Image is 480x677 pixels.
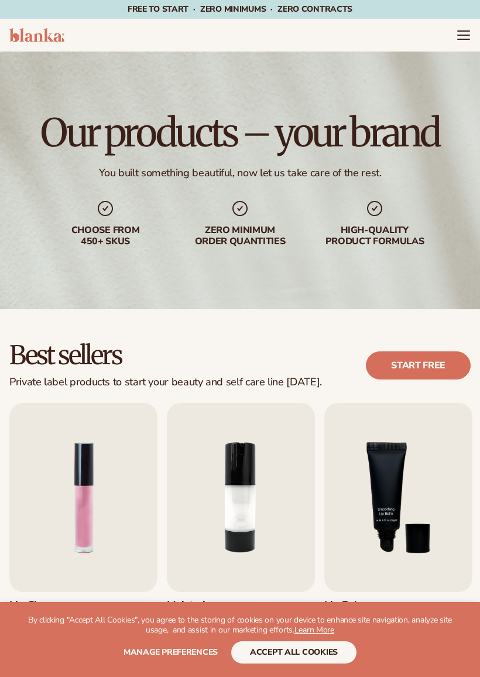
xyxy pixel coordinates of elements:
img: logo [9,28,64,42]
div: You built something beautiful, now let us take care of the rest. [99,166,382,180]
a: Learn More [294,624,334,635]
summary: Menu [457,28,471,42]
h3: Lip Gloss [9,599,81,612]
a: 2 / 9 [167,403,315,648]
h3: Lip Balm [324,599,396,612]
button: Manage preferences [124,641,218,664]
h3: Moisturizer [167,599,239,612]
h2: Best sellers [9,342,322,369]
div: High-quality product formulas [316,225,433,247]
p: By clicking "Accept All Cookies", you agree to the storing of cookies on your device to enhance s... [23,616,457,635]
span: Manage preferences [124,647,218,658]
div: Private label products to start your beauty and self care line [DATE]. [9,376,322,389]
a: 3 / 9 [324,403,472,648]
button: accept all cookies [231,641,356,664]
span: Free to start · ZERO minimums · ZERO contracts [128,4,352,15]
div: Choose from 450+ Skus [47,225,164,247]
div: Zero minimum order quantities [181,225,299,247]
a: 1 / 9 [9,403,157,648]
h1: Our products – your brand [40,114,439,152]
a: Start free [366,351,471,379]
